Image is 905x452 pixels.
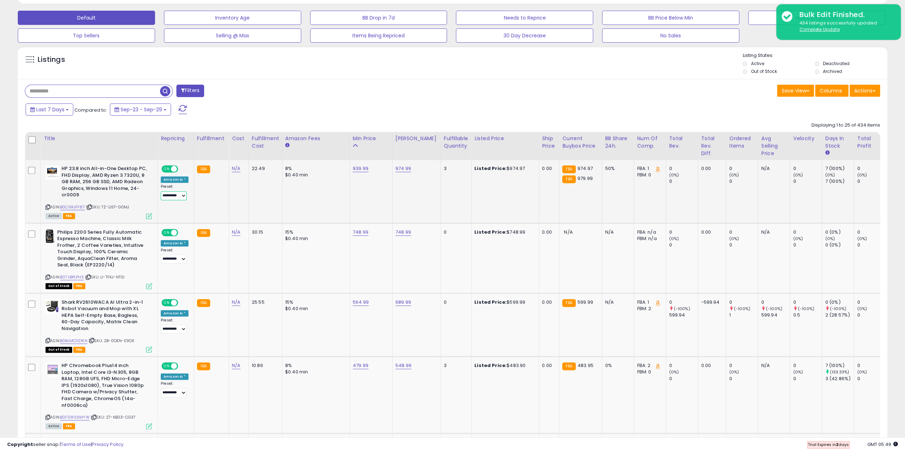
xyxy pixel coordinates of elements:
small: (0%) [793,172,803,178]
div: 0 [729,376,758,382]
div: 3 (42.86%) [825,376,854,382]
span: | SKU: 27-KB03-CG37 [91,414,135,420]
div: Min Price [353,135,389,142]
a: 974.99 [395,165,411,172]
span: ON [162,299,171,305]
small: (0%) [825,236,835,241]
label: Archived [823,68,842,74]
div: Preset: [161,248,188,264]
small: FBA [197,299,210,307]
a: 748.99 [353,229,368,236]
button: Top Sellers [18,28,155,43]
b: Listed Price: [474,299,507,305]
div: 0 [857,178,886,185]
span: 2025-10-7 05:49 GMT [867,441,898,448]
small: (-100%) [674,306,690,312]
div: N/A [761,165,784,172]
small: (-100%) [734,306,750,312]
label: Out of Stock [751,68,777,74]
small: FBA [197,362,210,370]
div: 0 [729,242,758,248]
div: 0 [729,299,758,305]
div: FBM: 0 [637,369,660,375]
div: Amazon AI * [161,176,188,183]
div: Listed Price [474,135,536,142]
div: $748.99 [474,229,533,235]
div: N/A [605,229,628,235]
div: Amazon AI * [161,310,188,317]
small: FBA [562,175,575,183]
span: Sep-23 - Sep-29 [121,106,162,113]
small: (0%) [669,369,679,375]
div: 8% [285,165,344,172]
div: $974.97 [474,165,533,172]
span: ON [162,166,171,172]
span: 483.95 [577,362,593,369]
a: N/A [232,229,240,236]
small: (0%) [793,236,803,241]
div: Fulfillment [197,135,226,142]
div: FBM: 0 [637,172,660,178]
div: 0 [729,362,758,369]
div: $0.40 min [285,172,344,178]
b: Listed Price: [474,229,507,235]
div: Preset: [161,318,188,334]
a: B0BLMCGD6N [60,338,87,344]
div: 0 [669,376,698,382]
div: Total Rev. Diff. [701,135,723,157]
div: 3 [444,165,466,172]
small: (-100%) [830,306,846,312]
div: 1 [729,312,758,318]
div: 2 (28.57%) [825,312,854,318]
small: (0%) [857,306,867,312]
span: FBA [73,283,85,289]
div: 0.00 [542,362,554,369]
b: 2 [836,442,839,447]
div: FBA: n/a [637,229,660,235]
a: 689.99 [395,299,411,306]
div: 0.00 [542,299,554,305]
button: Save View [777,85,814,97]
div: Amazon AI * [161,240,188,246]
button: Items Being Repriced [310,28,447,43]
div: Fulfillable Quantity [444,135,468,150]
span: ON [162,363,171,369]
img: 41AA8JojnhL._SL40_.jpg [46,229,55,243]
div: 0 (0%) [825,229,854,235]
div: seller snap | | [7,441,123,448]
span: OFF [177,299,188,305]
span: FBA [63,423,75,429]
span: FBA [63,213,75,219]
div: 0.00 [542,229,554,235]
div: Total Rev. [669,135,695,150]
span: All listings that are currently out of stock and unavailable for purchase on Amazon [46,347,72,353]
span: FBA [73,347,85,353]
div: BB Share 24h. [605,135,631,150]
div: 0 [669,178,698,185]
div: 0 [793,242,822,248]
span: | SKU: 7Z-1J5T-G0MJ [86,204,129,210]
div: 7 (100%) [825,165,854,172]
div: 15% [285,229,344,235]
label: Deactivated [823,60,850,67]
div: 0.00 [542,165,554,172]
div: 22.49 [252,165,277,172]
small: FBA [562,299,575,307]
div: 0 [857,165,886,172]
button: Actions [850,85,880,97]
small: (0%) [669,236,679,241]
button: Inventory Age [164,11,301,25]
b: Listed Price: [474,165,507,172]
div: [PERSON_NAME] [395,135,438,142]
span: OFF [177,166,188,172]
div: 0 [669,165,698,172]
div: -599.94 [701,299,720,305]
small: (0%) [825,172,835,178]
div: 0 [793,178,822,185]
div: Fulfillment Cost [252,135,279,150]
a: 748.99 [395,229,411,236]
div: 434 listings successfully updated. [794,20,895,33]
button: BB Drop in 7d [310,11,447,25]
small: (-100%) [798,306,814,312]
div: 10.86 [252,362,277,369]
